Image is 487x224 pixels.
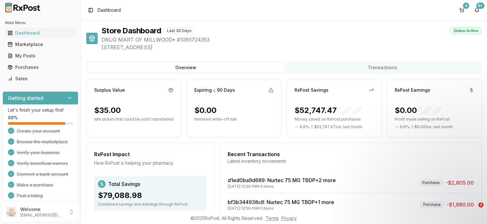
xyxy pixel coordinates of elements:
span: Post a listing [17,193,43,199]
button: My Posts [3,51,78,61]
div: RxPost Earnings [395,87,430,93]
nav: breadcrumb [98,7,121,13]
div: 9+ [476,3,484,9]
div: $0.00 [395,105,442,115]
div: Status: Active [450,27,482,34]
button: Dashboard [3,28,78,38]
div: Recent Transactions [228,150,474,158]
span: Dashboard [98,7,121,13]
span: Create your account [17,128,60,134]
button: 4 [457,5,467,15]
div: 4 [463,3,469,9]
a: Privacy [281,215,297,221]
p: Imminent write-off risk [194,117,274,122]
div: RxPost Savings [295,87,328,93]
a: Marketplace [5,39,76,50]
p: Idle dollars that could be sold / transferred [94,117,173,122]
a: d1ed0ba9d689: Nurtec 75 MG TBDP+2 more [228,177,336,183]
div: Last 30 Days [164,27,195,34]
div: Marketplace [8,41,73,48]
div: Surplus Value [94,87,125,93]
div: $0.00 [194,105,217,115]
div: How RxPost is helping your pharmacy [94,160,207,166]
button: Marketplace [3,39,78,49]
span: Connect a bank account [17,171,68,177]
a: bf3b344938c8: Nurtec 75 MG TBDP+1 more [228,199,334,205]
span: [STREET_ADDRESS] [101,43,482,51]
button: Purchases [3,62,78,72]
div: Sales [8,76,73,82]
div: Dashboard [8,30,73,36]
div: [DATE] 12:59 PM • 2 items [228,206,334,211]
a: Sales [5,73,76,84]
p: [EMAIL_ADDRESS][DOMAIN_NAME] [20,213,64,218]
div: Combined savings and earnings through RxPost [98,202,203,207]
a: Terms [266,215,279,221]
button: Sales [3,74,78,84]
div: $52,747.47 [295,105,362,115]
div: My Posts [8,53,73,59]
div: Expiring ≤ 90 Days [194,87,235,93]
button: Overview [88,63,284,73]
div: Purchases [8,64,73,70]
span: DRUG MART OF MILLWOOD • # 1093724353 [101,36,482,43]
a: My Posts [5,50,76,62]
span: ( - $52,747.47 ) vs. last month [311,124,362,129]
div: [DATE] 12:59 PM • 3 items [228,184,336,189]
h3: Getting started [8,94,43,102]
button: Transactions [284,63,481,73]
a: Purchases [5,62,76,73]
iframe: Intercom live chat [465,202,481,218]
h2: Main Menu [5,20,76,25]
span: Verify beneficial owners [17,160,68,167]
span: 0.0 % [300,124,309,129]
p: Money saved on RxPost purchases [295,117,374,122]
span: Browse the marketplace [17,139,68,145]
span: 2 [478,202,484,208]
span: 88 % [8,115,18,121]
img: RxPost Logo [3,3,43,13]
div: $35.00 [94,105,121,115]
div: RxPost Impact [94,150,207,158]
button: 9+ [472,5,482,15]
div: Latest inventory movements [228,158,474,164]
div: $79,088.98 [98,190,203,201]
p: Profit made selling on RxPost [395,117,474,122]
span: 0.0 % [400,124,410,129]
h1: Store Dashboard [101,26,161,36]
span: Make a purchase [17,182,53,188]
span: ( - $0.00 ) vs. last month [412,124,453,129]
p: Let's finish your setup first! [8,107,73,113]
img: User avatar [6,207,16,217]
p: Welcome [20,206,64,213]
span: Verify your business [17,149,60,156]
span: Total Savings [108,180,140,188]
a: Dashboard [5,27,76,39]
